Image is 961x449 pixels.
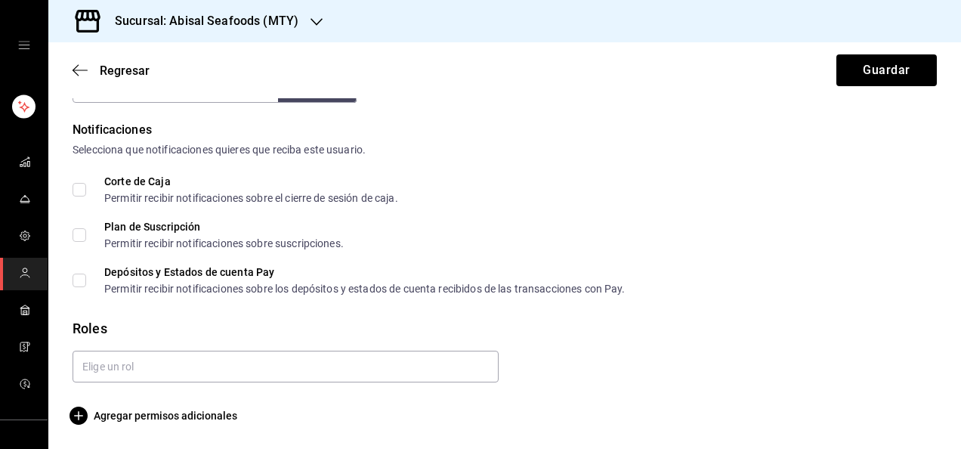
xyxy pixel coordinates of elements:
[73,121,937,139] div: Notificaciones
[73,63,150,78] button: Regresar
[73,407,237,425] button: Agregar permisos adicionales
[73,351,499,382] input: Elige un rol
[104,221,344,232] div: Plan de Suscripción
[104,283,626,294] div: Permitir recibir notificaciones sobre los depósitos y estados de cuenta recibidos de las transacc...
[836,54,937,86] button: Guardar
[18,39,30,51] button: open drawer
[103,12,298,30] h3: Sucursal: Abisal Seafoods (MTY)
[73,142,937,158] div: Selecciona que notificaciones quieres que reciba este usuario.
[104,267,626,277] div: Depósitos y Estados de cuenta Pay
[104,193,398,203] div: Permitir recibir notificaciones sobre el cierre de sesión de caja.
[73,318,937,339] div: Roles
[104,176,398,187] div: Corte de Caja
[100,63,150,78] span: Regresar
[104,238,344,249] div: Permitir recibir notificaciones sobre suscripciones.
